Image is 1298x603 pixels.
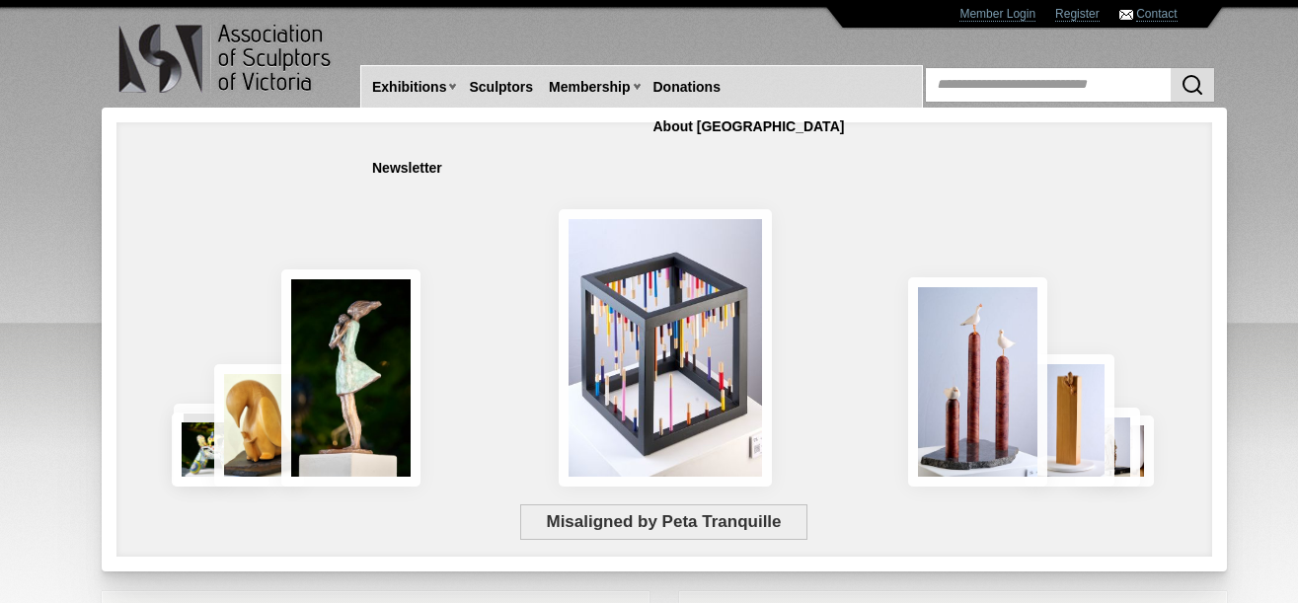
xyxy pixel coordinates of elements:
[364,69,454,106] a: Exhibitions
[559,209,772,487] img: Misaligned
[1055,7,1100,22] a: Register
[959,7,1035,22] a: Member Login
[646,109,853,145] a: About [GEOGRAPHIC_DATA]
[1181,73,1204,97] img: Search
[908,277,1047,487] img: Rising Tides
[117,20,335,98] img: logo.png
[1136,7,1177,22] a: Contact
[541,69,638,106] a: Membership
[461,69,541,106] a: Sculptors
[1119,10,1133,20] img: Contact ASV
[520,504,807,540] span: Misaligned by Peta Tranquille
[281,269,421,487] img: Connection
[646,69,728,106] a: Donations
[364,150,450,187] a: Newsletter
[1025,354,1114,487] img: Little Frog. Big Climb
